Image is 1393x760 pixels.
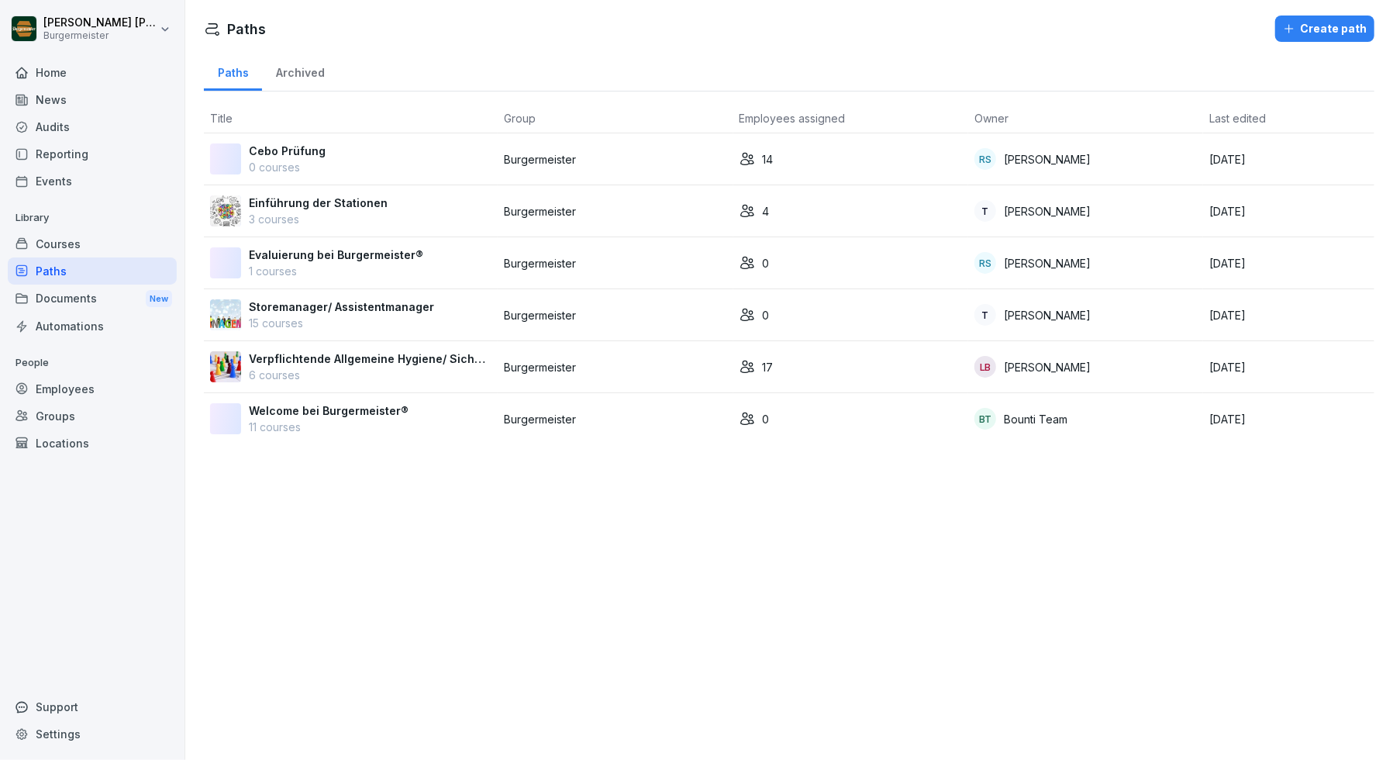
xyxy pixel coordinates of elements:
p: People [8,351,177,375]
p: 11 courses [249,419,409,435]
p: [PERSON_NAME] [1004,203,1091,219]
p: 6 courses [249,367,491,383]
p: Burgermeister [504,255,726,271]
p: Bounti Team [1004,411,1067,427]
p: [PERSON_NAME] [1004,307,1091,323]
p: Burgermeister [504,411,726,427]
p: Library [8,206,177,230]
p: [DATE] [1209,255,1368,271]
p: Evaluierung bei Burgermeister® [249,247,423,263]
div: T [974,200,996,222]
a: News [8,86,177,113]
div: RS [974,148,996,170]
p: Verpflichtende Allgemeine Hygiene/ Sicherheitsschulungen [249,351,491,367]
p: 0 courses [249,159,326,175]
p: 0 [763,255,770,271]
p: 0 [763,307,770,323]
span: Owner [974,112,1009,125]
p: 4 [763,203,770,219]
p: Storemanager/ Assistentmanager [249,299,434,315]
p: [PERSON_NAME] [PERSON_NAME] [43,16,157,29]
p: Burgermeister [504,203,726,219]
p: Burgermeister [504,307,726,323]
div: Documents [8,285,177,313]
div: LB [974,356,996,378]
span: Title [210,112,233,125]
a: Paths [8,257,177,285]
p: [PERSON_NAME] [1004,359,1091,375]
h1: Paths [227,19,266,40]
p: 15 courses [249,315,434,331]
p: 17 [763,359,774,375]
div: BT [974,408,996,430]
p: Cebo Prüfung [249,143,326,159]
button: Create path [1275,16,1374,42]
span: Last edited [1209,112,1266,125]
a: Automations [8,313,177,340]
p: [DATE] [1209,411,1368,427]
p: Burgermeister [43,30,157,41]
a: Locations [8,430,177,457]
a: Employees [8,375,177,402]
img: s0ko8y4pw9msovmc14bxhdgh.png [210,299,241,330]
a: Paths [204,51,262,91]
p: Einführung der Stationen [249,195,388,211]
p: [PERSON_NAME] [1004,151,1091,168]
p: 14 [763,151,774,168]
a: Reporting [8,140,177,168]
span: Employees assigned [740,112,846,125]
div: New [146,290,172,308]
p: [PERSON_NAME] [1004,255,1091,271]
div: Create path [1283,20,1367,37]
p: 0 [763,411,770,427]
a: Archived [262,51,338,91]
a: Groups [8,402,177,430]
a: Audits [8,113,177,140]
div: T [974,304,996,326]
p: [DATE] [1209,151,1368,168]
a: DocumentsNew [8,285,177,313]
th: Group [498,104,733,133]
div: Support [8,693,177,720]
a: Settings [8,720,177,748]
p: [DATE] [1209,359,1368,375]
img: wwemz06sg48ah3lik0a3sdy0.png [210,195,241,226]
img: ges0wsbz3tq6sxdqsr06isru.png [210,351,241,382]
p: Welcome bei Burgermeister® [249,402,409,419]
p: [DATE] [1209,203,1368,219]
p: 1 courses [249,263,423,279]
a: Courses [8,230,177,257]
p: [DATE] [1209,307,1368,323]
a: Home [8,59,177,86]
p: 3 courses [249,211,388,227]
div: RS [974,252,996,274]
p: Burgermeister [504,359,726,375]
a: Events [8,168,177,195]
p: Burgermeister [504,151,726,168]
